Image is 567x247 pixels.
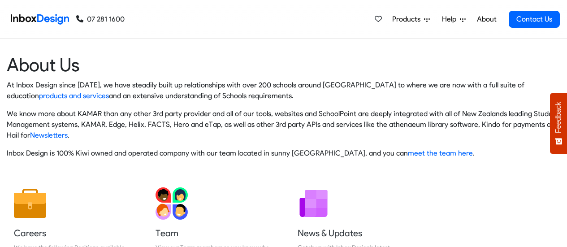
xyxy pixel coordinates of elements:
[7,53,560,76] heading: About Us
[156,227,269,239] h5: Team
[474,10,499,28] a: About
[554,102,563,133] span: Feedback
[30,131,68,139] a: Newsletters
[156,187,188,220] img: 2022_01_13_icon_team.svg
[7,148,560,159] p: Inbox Design is 100% Kiwi owned and operated company with our team located in sunny [GEOGRAPHIC_D...
[392,14,424,25] span: Products
[550,93,567,154] button: Feedback - Show survey
[298,187,330,220] img: 2022_01_12_icon_newsletter.svg
[39,91,109,100] a: products and services
[7,80,560,101] p: At Inbox Design since [DATE], we have steadily built up relationships with over 200 schools aroun...
[509,11,560,28] a: Contact Us
[389,10,433,28] a: Products
[442,14,460,25] span: Help
[298,227,411,239] h5: News & Updates
[438,10,469,28] a: Help
[76,14,125,25] a: 07 281 1600
[408,149,473,157] a: meet the team here
[14,187,46,220] img: 2022_01_13_icon_job.svg
[7,108,560,141] p: We know more about KAMAR than any other 3rd party provider and all of our tools, websites and Sch...
[14,227,128,239] h5: Careers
